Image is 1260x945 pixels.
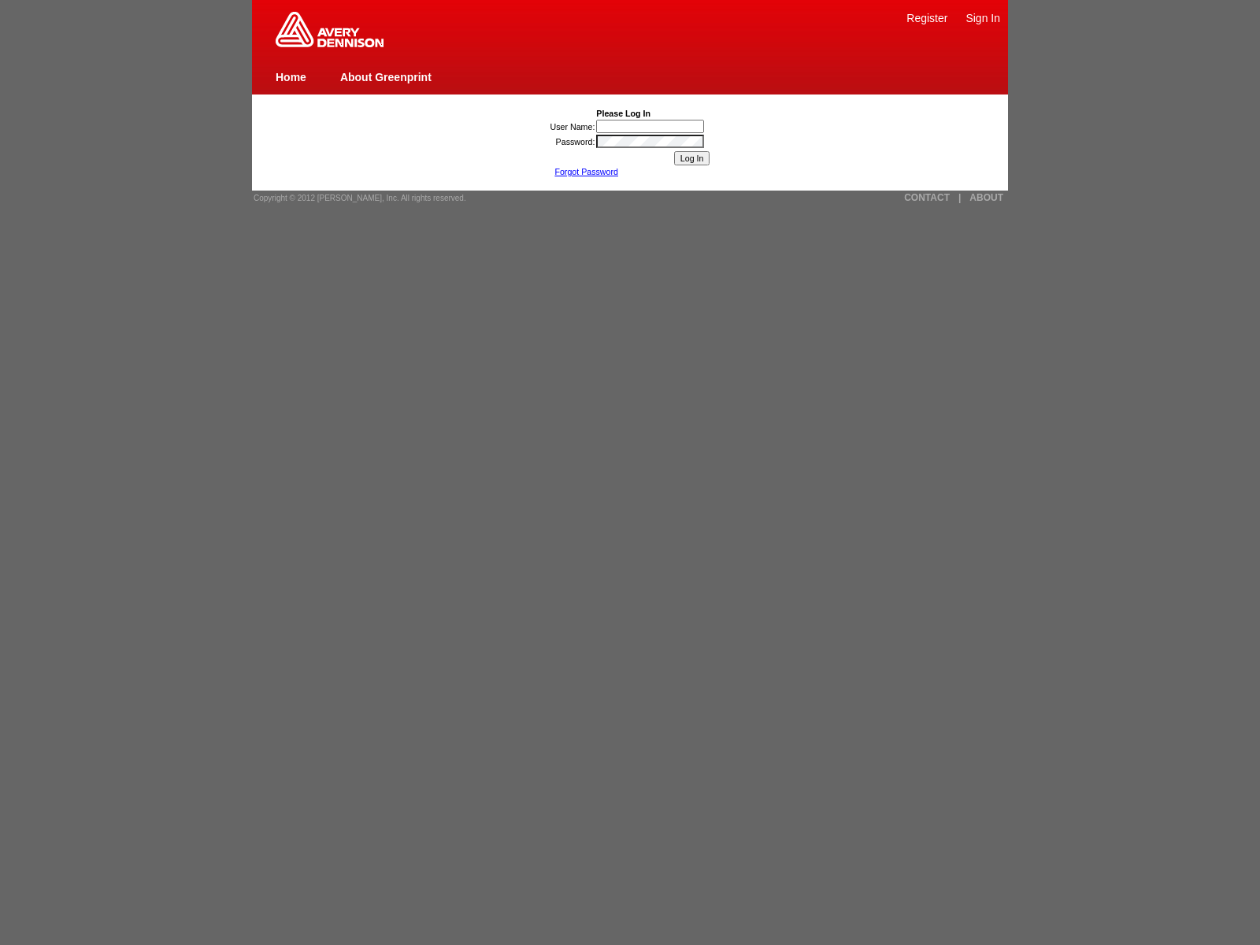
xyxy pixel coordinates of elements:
a: CONTACT [904,192,950,203]
img: Home [276,12,384,47]
a: Home [276,71,306,83]
a: Greenprint [276,39,384,49]
b: Please Log In [596,109,650,118]
label: User Name: [550,122,595,132]
input: Log In [674,151,710,165]
span: Copyright © 2012 [PERSON_NAME], Inc. All rights reserved. [254,194,466,202]
a: Register [906,12,947,24]
a: About Greenprint [340,71,432,83]
a: Sign In [965,12,1000,24]
a: ABOUT [969,192,1003,203]
label: Password: [556,137,595,146]
a: Forgot Password [554,167,618,176]
a: | [958,192,961,203]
